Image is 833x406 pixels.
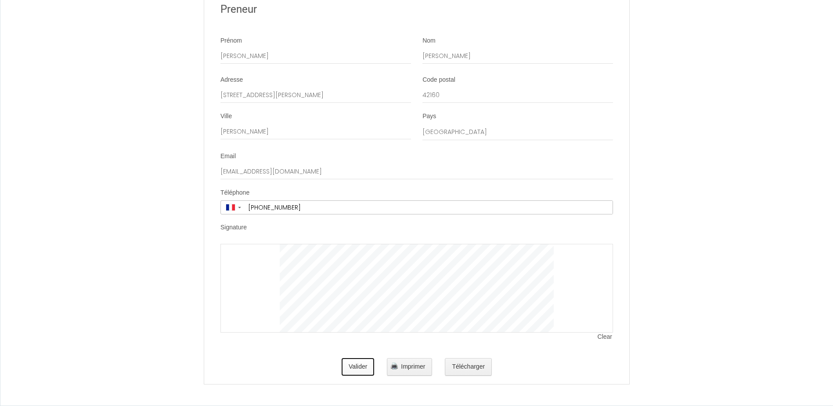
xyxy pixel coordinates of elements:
[220,36,242,45] label: Prénom
[245,201,613,214] input: +33 6 12 34 56 78
[342,358,375,376] button: Valider
[391,362,398,370] img: printer.png
[220,188,249,197] label: Téléphone
[237,206,242,209] span: ▼
[220,1,613,18] h2: Preneur
[220,76,243,84] label: Adresse
[598,333,613,341] span: Clear
[220,152,236,161] label: Email
[422,36,436,45] label: Nom
[387,358,432,376] button: Imprimer
[422,112,436,121] label: Pays
[401,363,425,370] span: Imprimer
[422,76,455,84] label: Code postal
[220,112,232,121] label: Ville
[445,358,492,376] button: Télécharger
[220,223,247,232] label: Signature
